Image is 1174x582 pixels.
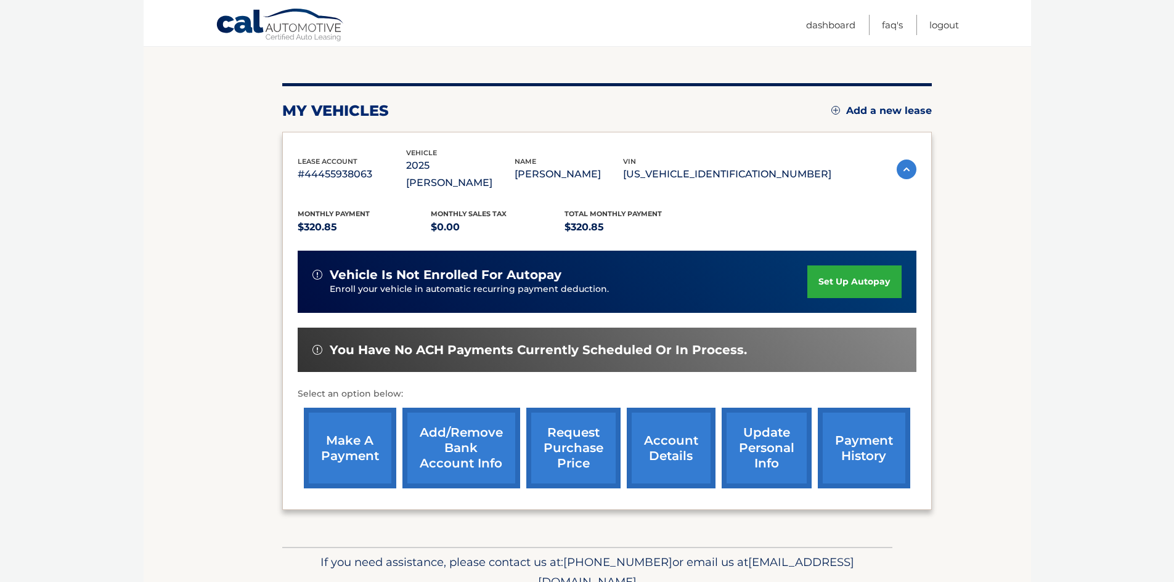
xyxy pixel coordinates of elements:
[330,283,808,296] p: Enroll your vehicle in automatic recurring payment deduction.
[304,408,396,488] a: make a payment
[312,270,322,280] img: alert-white.svg
[298,219,431,236] p: $320.85
[406,157,515,192] p: 2025 [PERSON_NAME]
[818,408,910,488] a: payment history
[312,345,322,355] img: alert-white.svg
[515,157,536,166] span: name
[515,166,623,183] p: [PERSON_NAME]
[526,408,621,488] a: request purchase price
[929,15,959,35] a: Logout
[298,209,370,218] span: Monthly Payment
[565,219,698,236] p: $320.85
[831,105,932,117] a: Add a new lease
[330,342,747,358] span: You have no ACH payments currently scheduled or in process.
[216,8,345,44] a: Cal Automotive
[831,106,840,115] img: add.svg
[330,267,561,283] span: vehicle is not enrolled for autopay
[897,160,916,179] img: accordion-active.svg
[298,387,916,402] p: Select an option below:
[563,555,672,569] span: [PHONE_NUMBER]
[623,157,636,166] span: vin
[722,408,812,488] a: update personal info
[402,408,520,488] a: Add/Remove bank account info
[565,209,662,218] span: Total Monthly Payment
[431,219,565,236] p: $0.00
[807,265,901,298] a: set up autopay
[282,102,389,120] h2: my vehicles
[627,408,715,488] a: account details
[406,148,437,157] span: vehicle
[298,157,357,166] span: lease account
[431,209,507,218] span: Monthly sales Tax
[806,15,855,35] a: Dashboard
[623,166,831,183] p: [US_VEHICLE_IDENTIFICATION_NUMBER]
[298,166,406,183] p: #44455938063
[882,15,903,35] a: FAQ's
